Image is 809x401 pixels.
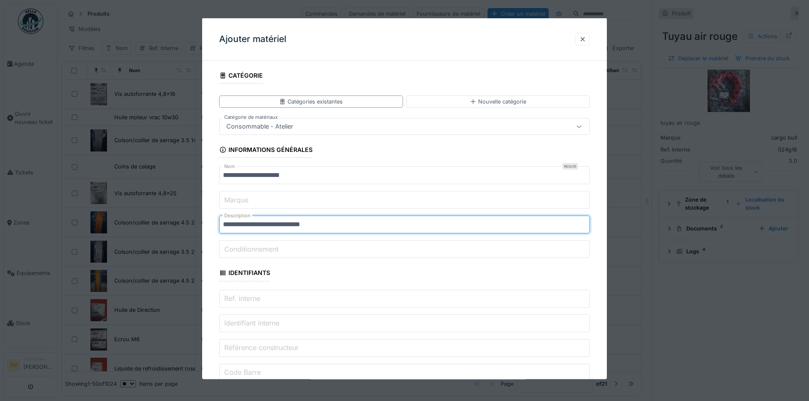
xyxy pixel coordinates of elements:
[562,163,578,170] div: Requis
[223,293,262,303] label: Ref. interne
[223,122,296,131] div: Consommable - Atelier
[219,34,286,45] h3: Ajouter matériel
[219,266,270,281] div: Identifiants
[223,114,279,121] label: Catégorie de matériaux
[223,244,280,254] label: Conditionnement
[223,317,281,328] label: Identifiant interne
[223,194,250,205] label: Marque
[223,163,237,170] label: Nom
[223,212,252,219] label: Description
[223,342,300,352] label: Référence constructeur
[470,98,526,106] div: Nouvelle catégorie
[219,143,313,158] div: Informations générales
[219,69,263,84] div: Catégorie
[223,367,262,377] label: Code Barre
[279,98,343,106] div: Catégories existantes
